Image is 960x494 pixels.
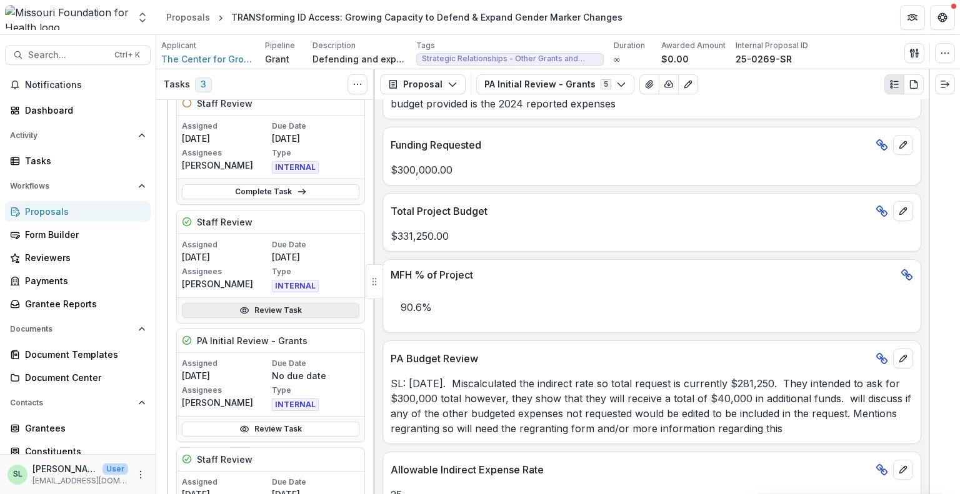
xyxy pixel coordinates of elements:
p: User [102,463,128,475]
p: Assigned [182,358,269,369]
p: $300,000.00 [391,162,913,177]
h5: Staff Review [197,215,252,229]
p: PA Budget Review [391,351,871,366]
p: [PERSON_NAME] [182,396,269,409]
button: Toggle View Cancelled Tasks [347,74,367,94]
p: Assigned [182,121,269,132]
p: Assignees [182,147,269,159]
div: TRANSforming ID Access: Growing Capacity to Defend & Expand Gender Marker Changes [231,11,622,24]
h5: PA Initial Review - Grants [197,334,307,347]
button: edit [893,348,913,368]
p: Applicant [161,40,196,51]
span: Documents [10,325,133,333]
div: Document Center [25,371,141,384]
p: Assigned [182,239,269,250]
div: Sada Lindsey [13,470,22,478]
p: 25-0269-SR [736,52,792,66]
div: Form Builder [25,228,141,241]
a: Grantees [5,418,151,438]
p: Due Date [272,477,359,488]
p: Grant [265,52,289,66]
p: Type [272,385,359,396]
div: Payments [25,274,141,287]
button: PDF view [904,74,924,94]
p: Pipeline [265,40,295,51]
a: Grantee Reports [5,294,151,314]
img: Missouri Foundation for Health logo [5,5,129,30]
h3: Tasks [164,79,190,90]
div: Reviewers [25,251,141,264]
p: [DATE] [182,369,269,382]
p: Assignees [182,266,269,277]
span: Notifications [25,80,146,91]
button: Proposal [380,74,466,94]
p: [DATE] [272,250,359,264]
button: edit [893,201,913,221]
span: INTERNAL [272,280,319,292]
p: Due Date [272,358,359,369]
button: View Attached Files [639,74,659,94]
p: Duration [614,40,645,51]
div: Document Templates [25,348,141,361]
a: Proposals [5,201,151,222]
a: Document Center [5,367,151,388]
div: Dashboard [25,104,141,117]
p: SL: [DATE]. Miscalculated the indirect rate so total request is currently $281,250. They intended... [391,376,913,436]
a: Review Task [182,303,359,318]
div: Grantee Reports [25,297,141,310]
p: [EMAIL_ADDRESS][DOMAIN_NAME] [32,475,128,487]
h5: Staff Review [197,453,252,466]
p: Defending and expanding access to gender marker changes in [US_STATE] requires a concerted statew... [312,52,406,66]
button: Open entity switcher [134,5,151,30]
p: [PERSON_NAME] [182,277,269,290]
div: Proposals [25,205,141,218]
button: More [133,467,148,482]
p: Due Date [272,239,359,250]
p: [DATE] [272,132,359,145]
nav: breadcrumb [161,8,627,26]
div: Constituents [25,445,141,458]
span: Search... [28,50,107,61]
button: Expand right [935,74,955,94]
span: INTERNAL [272,398,319,411]
p: No due date [272,369,359,382]
p: Tags [416,40,435,51]
p: $0.00 [661,52,689,66]
a: Payments [5,270,151,291]
p: MFH % of Project [391,267,896,282]
a: Form Builder [5,224,151,245]
p: Type [272,147,359,159]
span: Workflows [10,182,133,190]
span: Strategic Relationships - Other Grants and Contracts [422,54,598,63]
button: Search... [5,45,151,65]
p: Total Project Budget [391,204,871,219]
a: Constituents [5,441,151,462]
button: edit [893,460,913,480]
div: Ctrl + K [112,48,142,62]
p: Assigned [182,477,269,488]
a: Tasks [5,151,151,171]
a: Proposals [161,8,215,26]
button: edit [893,135,913,155]
span: 3 [195,77,212,92]
button: Plaintext view [884,74,904,94]
p: Description [312,40,356,51]
div: Grantees [25,422,141,435]
div: Proposals [166,11,210,24]
button: Edit as form [678,74,698,94]
p: Due Date [272,121,359,132]
button: Open Activity [5,126,151,146]
a: Complete Task [182,184,359,199]
div: Tasks [25,154,141,167]
p: [PERSON_NAME] [182,159,269,172]
button: Open Contacts [5,393,151,413]
button: Open Workflows [5,176,151,196]
p: Assignees [182,385,269,396]
p: ∞ [614,52,620,66]
p: Awarded Amount [661,40,726,51]
p: Type [272,266,359,277]
a: Reviewers [5,247,151,268]
a: Document Templates [5,344,151,365]
a: The Center for Growing Justice [161,52,255,66]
